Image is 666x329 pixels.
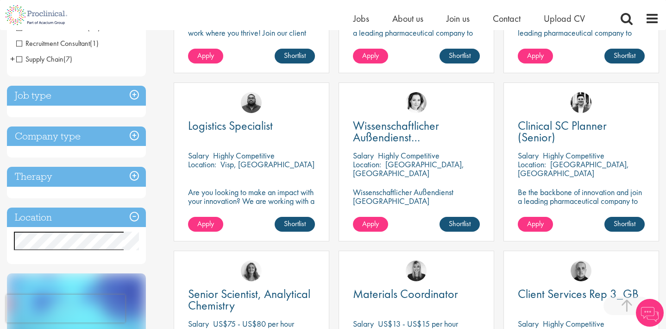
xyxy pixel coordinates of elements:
span: Salary [353,150,374,161]
span: Apply [362,219,379,228]
span: + [10,52,15,66]
a: Clinical SC Planner (Senior) [518,120,645,143]
img: Janelle Jones [406,260,427,281]
p: [GEOGRAPHIC_DATA], [GEOGRAPHIC_DATA] [353,159,464,178]
a: Apply [188,217,223,232]
span: Supply Chain [16,54,72,64]
a: Shortlist [604,217,645,232]
a: Logistics Specialist [188,120,315,132]
span: Apply [527,219,544,228]
span: Salary [353,318,374,329]
h3: Therapy [7,167,146,187]
span: Location: [518,159,546,170]
span: Salary [188,150,209,161]
p: US$75 - US$80 per hour [213,318,294,329]
img: Edward Little [571,92,591,113]
span: Salary [518,318,539,329]
span: Materials Coordinator [353,286,458,302]
a: Upload CV [544,13,585,25]
span: Salary [518,150,539,161]
a: Shortlist [440,49,480,63]
h3: Company type [7,127,146,146]
a: Apply [188,49,223,63]
a: Shortlist [440,217,480,232]
span: Client Services Rep 3_GB [518,286,639,302]
span: Wissenschaftlicher Außendienst [GEOGRAPHIC_DATA] [353,118,465,157]
a: Jobs [353,13,369,25]
img: Jackie Cerchio [241,260,262,281]
p: Be the backbone of innovation and join a leading pharmaceutical company to help keep life-changin... [518,188,645,223]
img: Harry Budge [571,260,591,281]
p: US$13 - US$15 per hour [378,318,458,329]
a: Shortlist [275,49,315,63]
span: Apply [197,219,214,228]
a: Apply [353,49,388,63]
a: Contact [493,13,521,25]
span: (7) [63,54,72,64]
span: Recruitment Consultant [16,38,90,48]
a: Apply [518,49,553,63]
span: Senior Scientist, Analytical Chemistry [188,286,310,313]
span: (1) [90,38,99,48]
a: Wissenschaftlicher Außendienst [GEOGRAPHIC_DATA] [353,120,480,143]
img: Ashley Bennett [241,92,262,113]
span: Logistics Specialist [188,118,273,133]
img: Greta Prestel [406,92,427,113]
h3: Location [7,208,146,228]
a: Shortlist [604,49,645,63]
p: Highly Competitive [543,318,604,329]
p: Wissenschaftlicher Außendienst [GEOGRAPHIC_DATA] [353,188,480,205]
span: Supply Chain [16,54,63,64]
a: Client Services Rep 3_GB [518,288,645,300]
p: Highly Competitive [213,150,275,161]
a: Apply [353,217,388,232]
a: Apply [518,217,553,232]
h3: Job type [7,86,146,106]
span: Clinical SC Planner (Senior) [518,118,607,145]
span: Apply [197,51,214,60]
span: Apply [527,51,544,60]
span: Recruitment Consultant [16,38,99,48]
p: Highly Competitive [378,150,440,161]
iframe: reCAPTCHA [6,295,125,323]
span: Location: [188,159,216,170]
a: Materials Coordinator [353,288,480,300]
p: Highly Competitive [543,150,604,161]
span: Salary [188,318,209,329]
a: About us [392,13,423,25]
img: Chatbot [636,299,664,327]
p: Visp, [GEOGRAPHIC_DATA] [220,159,314,170]
span: Apply [362,51,379,60]
a: Senior Scientist, Analytical Chemistry [188,288,315,311]
span: Location: [353,159,381,170]
a: Join us [446,13,470,25]
p: [GEOGRAPHIC_DATA], [GEOGRAPHIC_DATA] [518,159,629,178]
p: Are you looking to make an impact with your innovation? We are working with a well-established ph... [188,188,315,232]
a: Shortlist [275,217,315,232]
